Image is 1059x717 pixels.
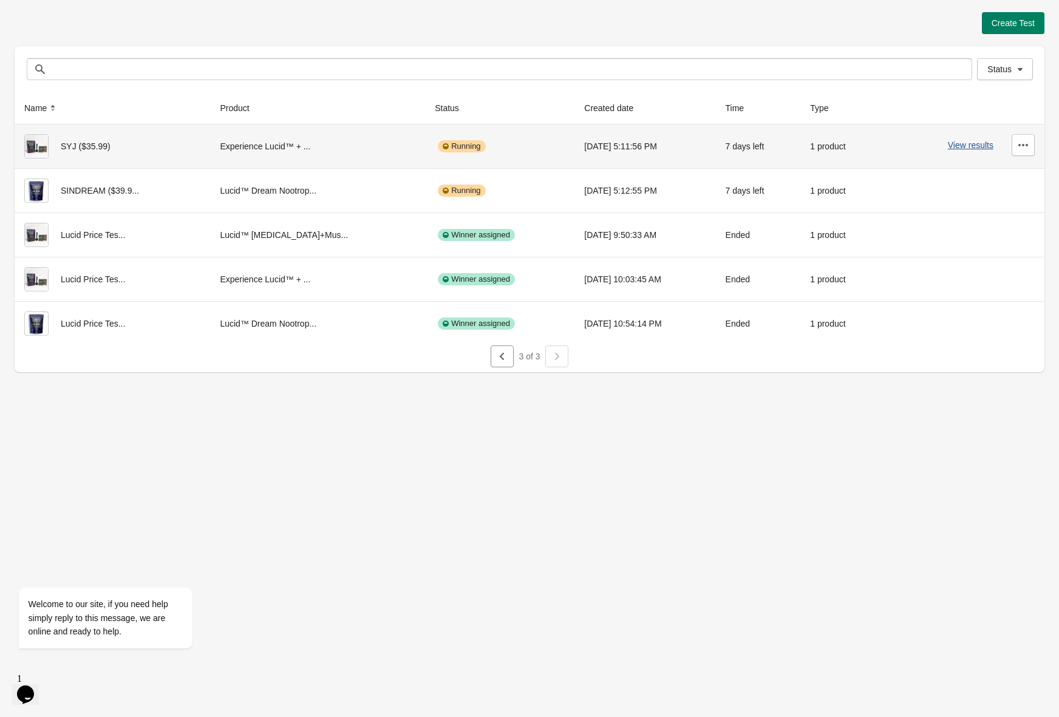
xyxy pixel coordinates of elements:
div: Running [438,140,485,152]
span: Lucid Price Tes... [61,319,125,328]
span: Create Test [992,18,1035,28]
div: Experience Lucid™ + ... [220,134,415,158]
div: Ended [726,223,791,247]
div: Experience Lucid™ + ... [220,267,415,291]
button: Status [977,58,1033,80]
div: Winner assigned [438,318,515,330]
div: 1 product [810,267,871,291]
div: Ended [726,311,791,336]
button: Created date [579,97,650,119]
span: SINDREAM ($39.9... [61,186,139,195]
button: Product [215,97,266,119]
span: SYJ ($35.99) [61,141,111,151]
div: Ended [726,267,791,291]
div: Winner assigned [438,229,515,241]
div: 7 days left [726,178,791,203]
div: 7 days left [726,134,791,158]
div: [DATE] 5:12:55 PM [584,178,706,203]
div: Lucid™ Dream Nootrop... [220,178,415,203]
div: [DATE] 5:11:56 PM [584,134,706,158]
div: 1 product [810,223,871,247]
div: Lucid™ [MEDICAL_DATA]+Mus... [220,223,415,247]
div: Lucid™ Dream Nootrop... [220,311,415,336]
div: Winner assigned [438,273,515,285]
button: Name [19,97,64,119]
div: 1 product [810,134,871,158]
div: Running [438,185,485,197]
div: [DATE] 10:03:45 AM [584,267,706,291]
div: 1 product [810,178,871,203]
span: Lucid Price Tes... [61,274,125,284]
iframe: chat widget [12,668,51,705]
button: View results [948,140,993,150]
iframe: chat widget [12,478,231,662]
span: 3 of 3 [519,352,540,361]
span: Lucid Price Tes... [61,230,125,240]
div: 1 product [810,311,871,336]
div: [DATE] 9:50:33 AM [584,223,706,247]
button: Create Test [982,12,1044,34]
div: [DATE] 10:54:14 PM [584,311,706,336]
button: Time [721,97,761,119]
span: Status [987,64,1012,74]
button: Status [430,97,476,119]
button: Type [805,97,845,119]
